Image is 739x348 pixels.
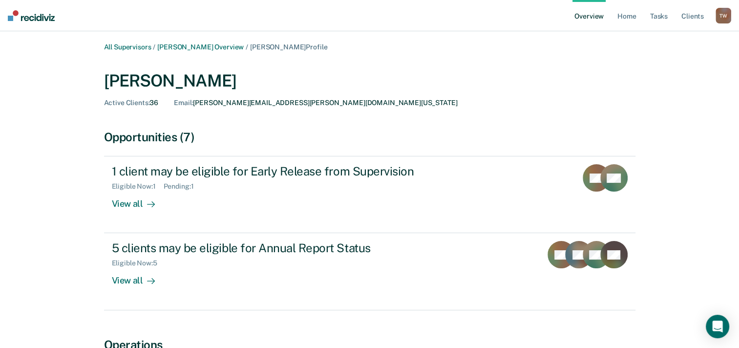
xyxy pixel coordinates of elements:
span: [PERSON_NAME] Profile [250,43,327,51]
img: Recidiviz [8,10,55,21]
div: T W [716,8,731,23]
span: / [151,43,157,51]
div: 5 clients may be eligible for Annual Report Status [112,241,455,255]
div: View all [112,267,167,286]
a: All Supervisors [104,43,151,51]
a: 5 clients may be eligible for Annual Report StatusEligible Now:5View all [104,233,635,310]
span: Active Clients : [104,99,150,107]
div: [PERSON_NAME][EMAIL_ADDRESS][PERSON_NAME][DOMAIN_NAME][US_STATE] [174,99,457,107]
div: Eligible Now : 5 [112,259,165,267]
button: TW [716,8,731,23]
div: Pending : 1 [164,182,202,191]
div: Opportunities (7) [104,130,635,144]
div: 36 [104,99,159,107]
a: 1 client may be eligible for Early Release from SupervisionEligible Now:1Pending:1View all [104,156,635,233]
div: View all [112,191,167,210]
a: [PERSON_NAME] Overview [157,43,244,51]
div: [PERSON_NAME] [104,71,635,91]
span: / [244,43,250,51]
div: 1 client may be eligible for Early Release from Supervision [112,164,455,178]
div: Open Intercom Messenger [706,315,729,338]
div: Eligible Now : 1 [112,182,164,191]
span: Email : [174,99,193,107]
